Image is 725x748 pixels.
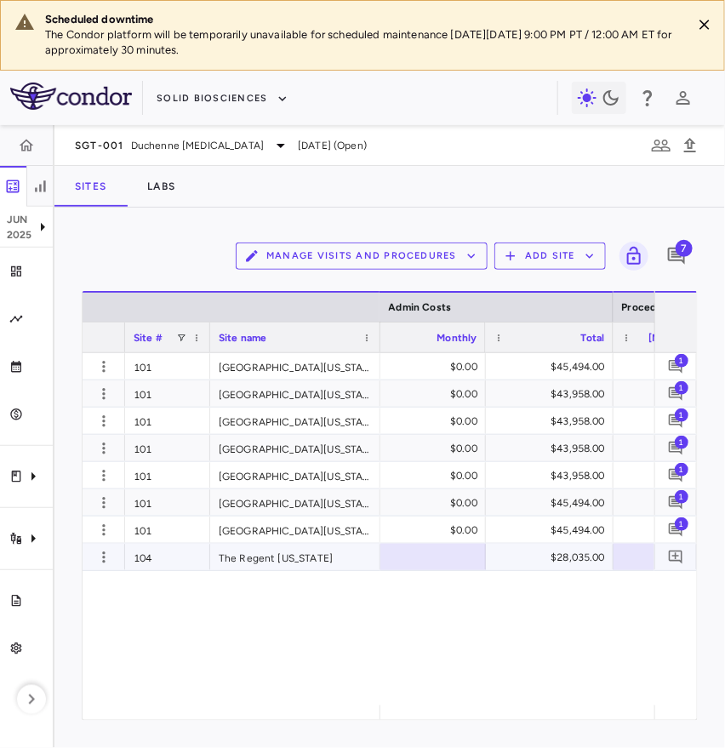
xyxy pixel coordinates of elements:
span: Admin Costs [389,301,452,313]
span: 1 [675,353,688,367]
button: Add comment [665,409,688,432]
button: Solid Biosciences [157,85,288,112]
button: Add comment [665,464,688,487]
div: $45,494.00 [501,489,605,517]
div: $0.00 [374,517,477,544]
div: 104 [125,544,210,570]
span: Total [581,332,605,344]
span: 1 [675,517,688,530]
span: [DATE] (Open) [298,138,367,153]
span: Site name [219,332,266,344]
svg: Add comment [668,358,684,374]
div: Scheduled downtime [45,12,678,27]
img: logo-full-SnFGN8VE.png [10,83,132,110]
svg: Add comment [668,440,684,456]
span: SGT-001 [75,139,124,152]
svg: Add comment [666,246,687,266]
button: Sites [54,166,127,207]
div: $43,958.00 [501,435,605,462]
span: 1 [675,435,688,448]
button: Add comment [665,355,688,378]
svg: Add comment [668,522,684,538]
svg: Add comment [668,467,684,483]
button: Manage Visits and Procedures [236,243,488,270]
span: 1 [675,408,688,421]
p: 2025 [7,227,32,243]
div: $0.00 [374,380,477,408]
div: $0.00 [374,435,477,462]
button: Add comment [665,382,688,405]
div: 101 [125,408,210,434]
div: $0.00 [374,489,477,517]
div: 101 [125,353,210,380]
div: 101 [125,517,210,543]
span: Monthly [437,332,477,344]
div: [GEOGRAPHIC_DATA][US_STATE] [210,408,380,434]
div: The Regent [US_STATE] [210,544,380,570]
svg: Add comment [668,494,684,511]
div: $43,958.00 [501,462,605,489]
span: 7 [676,240,693,257]
span: 1 [675,462,688,476]
span: 1 [675,489,688,503]
svg: Add comment [668,385,684,402]
button: Labs [127,166,196,207]
div: 101 [125,462,210,488]
div: $0.00 [374,353,477,380]
div: $0.00 [374,408,477,435]
div: [GEOGRAPHIC_DATA][US_STATE] [210,435,380,461]
div: $28,035.00 [501,544,605,571]
button: Add Site [494,243,606,270]
div: 101 [125,489,210,516]
button: Add comment [665,518,688,541]
div: [GEOGRAPHIC_DATA][US_STATE] [210,517,380,543]
span: 1 [675,380,688,394]
span: Lock grid [613,242,648,271]
div: [GEOGRAPHIC_DATA][US_STATE] [210,353,380,380]
div: 101 [125,435,210,461]
button: Add comment [665,491,688,514]
div: $43,958.00 [501,380,605,408]
button: Add comment [665,437,688,460]
div: [GEOGRAPHIC_DATA][US_STATE] [210,462,380,488]
div: $43,958.00 [501,408,605,435]
div: $45,494.00 [501,517,605,544]
p: The Condor platform will be temporarily unavailable for scheduled maintenance [DATE][DATE] 9:00 P... [45,27,678,58]
div: $0.00 [374,462,477,489]
div: $45,494.00 [501,353,605,380]
svg: Add comment [668,413,684,429]
svg: Add comment [668,549,684,565]
div: 101 [125,380,210,407]
p: Jun [7,212,32,227]
span: Procedure Costs [622,301,705,313]
button: Add comment [662,242,691,271]
span: Site # [134,332,163,344]
div: [GEOGRAPHIC_DATA][US_STATE] [210,380,380,407]
button: Add comment [665,545,688,568]
span: Duchenne [MEDICAL_DATA] [131,138,264,153]
div: [GEOGRAPHIC_DATA][US_STATE] [210,489,380,516]
button: Close [692,12,717,37]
